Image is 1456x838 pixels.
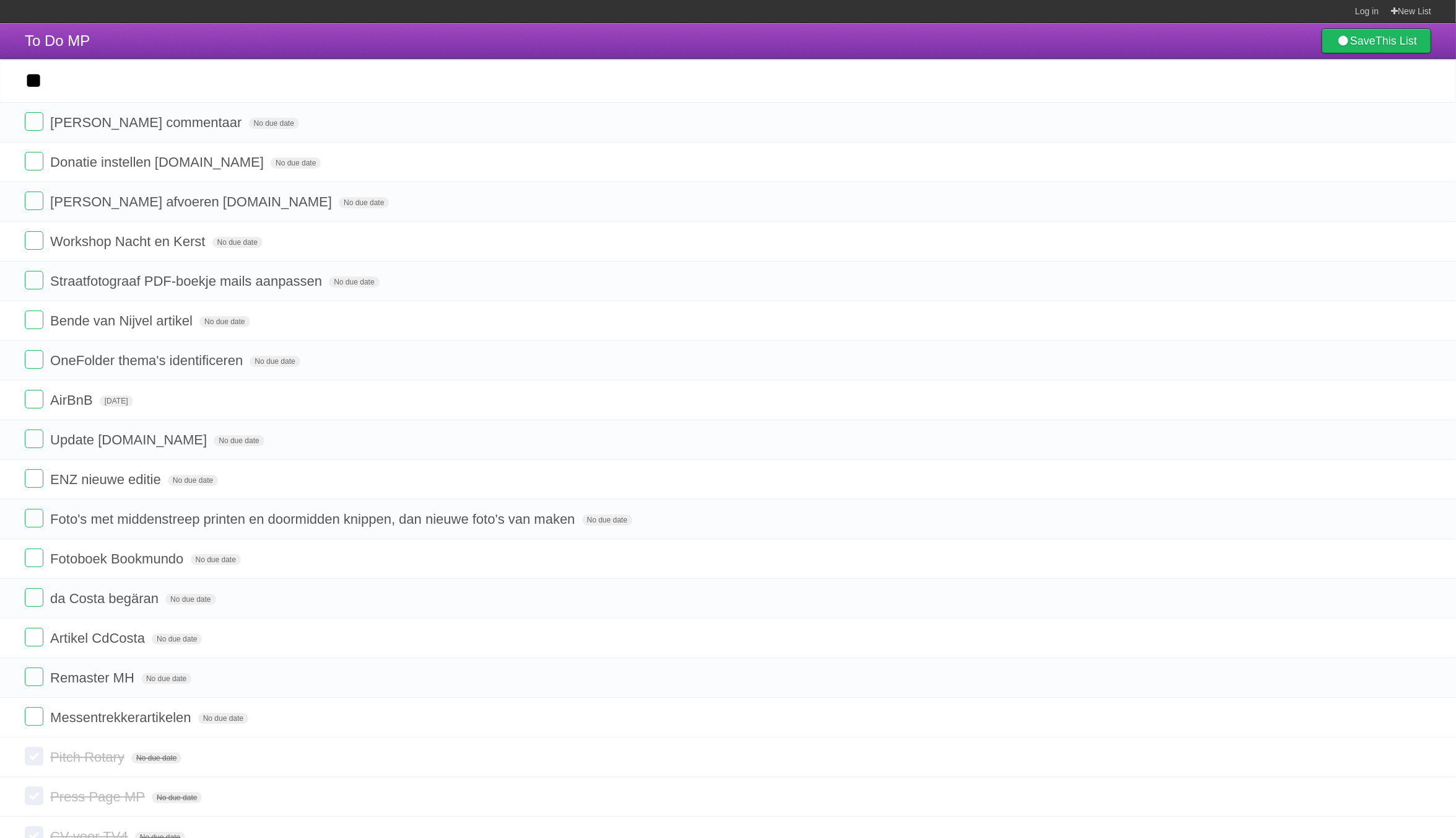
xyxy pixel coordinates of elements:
span: Artikel CdCosta [50,630,148,646]
span: No due date [249,118,299,129]
label: Done [25,152,43,170]
span: No due date [152,792,202,803]
a: SaveThis List [1322,29,1431,53]
span: No due date [198,713,248,724]
span: No due date [212,237,263,248]
span: [PERSON_NAME] commentaar [50,115,245,130]
span: Press Page MP [50,789,148,805]
span: No due date [271,157,321,169]
label: Done [25,271,43,289]
span: No due date [141,673,191,684]
span: ENZ nieuwe editie [50,472,164,487]
label: Done [25,509,43,527]
span: Update [DOMAIN_NAME] [50,432,210,448]
span: No due date [339,197,389,208]
span: To Do MP [25,32,90,49]
span: No due date [329,276,379,288]
span: Foto's met middenstreep printen en doormidden knippen, dan nieuwe foto's van maken [50,511,578,527]
label: Done [25,747,43,765]
span: No due date [250,356,300,367]
span: No due date [214,435,264,446]
span: AirBnB [50,392,95,408]
span: [PERSON_NAME] afvoeren [DOMAIN_NAME] [50,194,335,209]
span: OneFolder thema's identificeren [50,353,246,368]
label: Done [25,628,43,646]
label: Done [25,787,43,805]
label: Done [25,549,43,567]
span: Bende van Nijvel artikel [50,313,196,329]
span: No due date [191,554,241,565]
label: Done [25,668,43,686]
label: Done [25,588,43,607]
span: No due date [152,633,202,645]
span: Pitch Rotary [50,749,128,765]
label: Done [25,311,43,329]
span: Fotoboek Bookmundo [50,551,186,567]
label: Done [25,707,43,726]
b: This List [1375,35,1417,47]
span: No due date [199,316,250,327]
span: da Costa begäran [50,591,162,606]
span: Remaster MH [50,670,137,686]
label: Done [25,112,43,131]
span: [DATE] [100,395,133,407]
span: No due date [168,475,218,486]
label: Done [25,192,43,210]
span: Workshop Nacht en Kerst [50,234,208,249]
label: Done [25,231,43,250]
span: Messentrekkerartikelen [50,710,194,725]
span: No due date [131,752,181,764]
span: Straatfotograaf PDF-boekje mails aanpassen [50,273,325,289]
label: Done [25,390,43,408]
span: No due date [582,514,632,526]
label: Done [25,430,43,448]
span: Donatie instellen [DOMAIN_NAME] [50,154,267,170]
label: Done [25,350,43,369]
span: No due date [165,594,216,605]
label: Done [25,469,43,488]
